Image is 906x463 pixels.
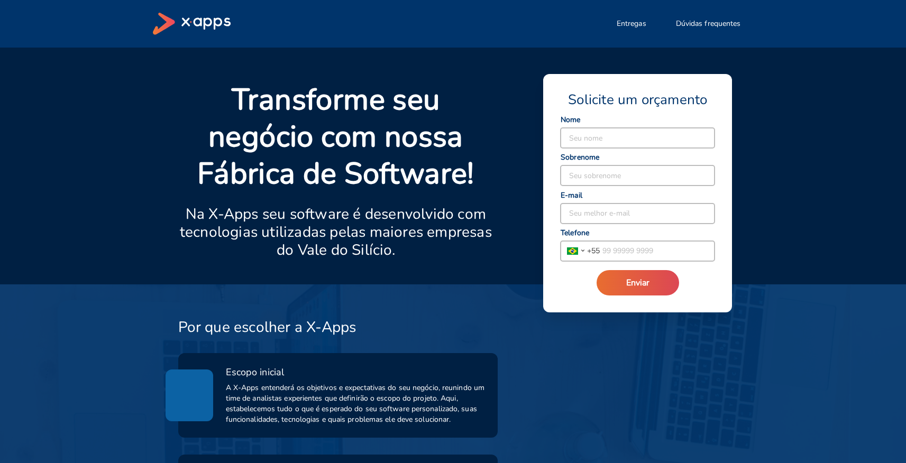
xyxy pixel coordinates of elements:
h3: Por que escolher a X-Apps [178,318,356,336]
p: Transforme seu negócio com nossa Fábrica de Software! [178,81,494,192]
span: Dúvidas frequentes [676,18,741,29]
input: Seu melhor e-mail [561,203,715,224]
span: + 55 [587,245,600,256]
span: Solicite um orçamento [568,91,707,109]
input: Seu nome [561,128,715,148]
input: 99 99999 9999 [600,241,715,261]
span: Escopo inicial [226,366,284,378]
span: Enviar [626,277,649,289]
span: Entregas [617,18,646,29]
p: Na X-Apps seu software é desenvolvido com tecnologias utilizadas pelas maiores empresas do Vale d... [178,205,494,259]
button: Enviar [597,270,679,295]
button: Dúvidas frequentes [663,13,754,34]
span: A X-Apps entenderá os objetivos e expectativas do seu negócio, reunindo um time de analistas expe... [226,383,486,425]
button: Entregas [604,13,659,34]
input: Seu sobrenome [561,165,715,186]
